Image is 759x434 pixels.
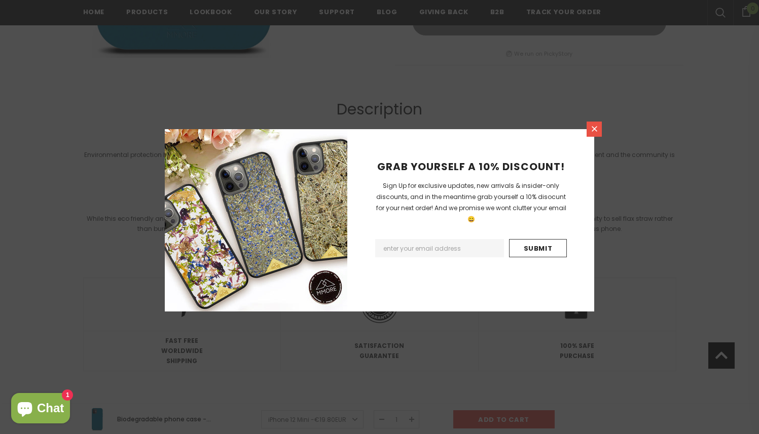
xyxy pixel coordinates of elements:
input: Email Address [375,239,504,257]
span: Sign Up for exclusive updates, new arrivals & insider-only discounts, and in the meantime grab yo... [376,181,566,223]
inbox-online-store-chat: Shopify online store chat [8,393,73,426]
a: Close [587,122,602,137]
span: GRAB YOURSELF A 10% DISCOUNT! [377,160,565,174]
input: Submit [509,239,567,257]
